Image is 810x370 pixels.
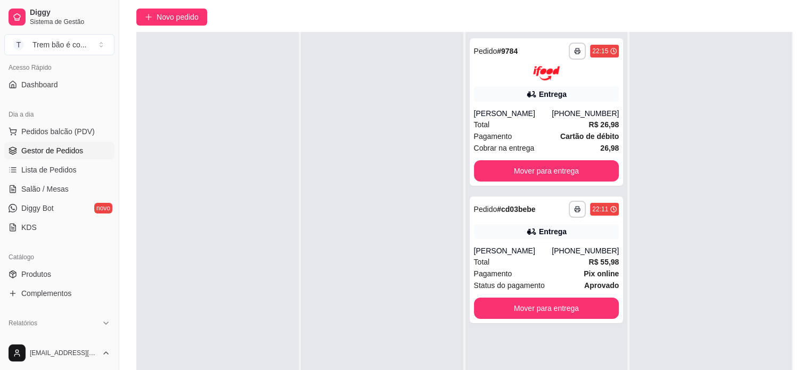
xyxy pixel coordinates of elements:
[533,66,560,80] img: ifood
[584,269,619,278] strong: Pix online
[4,106,114,123] div: Dia a dia
[4,161,114,178] a: Lista de Pedidos
[4,59,114,76] div: Acesso Rápido
[552,245,619,256] div: [PHONE_NUMBER]
[588,258,619,266] strong: R$ 55,98
[21,269,51,279] span: Produtos
[474,279,545,291] span: Status do pagamento
[474,256,490,268] span: Total
[4,332,114,349] a: Relatórios de vendas
[4,180,114,198] a: Salão / Mesas
[21,145,83,156] span: Gestor de Pedidos
[9,319,37,327] span: Relatórios
[474,108,552,119] div: [PERSON_NAME]
[21,335,92,346] span: Relatórios de vendas
[21,288,71,299] span: Complementos
[4,4,114,30] a: DiggySistema de Gestão
[145,13,152,21] span: plus
[32,39,86,50] div: Trem bão é co ...
[136,9,207,26] button: Novo pedido
[13,39,24,50] span: T
[600,144,619,152] strong: 26,98
[584,281,619,290] strong: aprovado
[474,47,497,55] span: Pedido
[4,200,114,217] a: Diggy Botnovo
[474,142,535,154] span: Cobrar na entrega
[4,340,114,366] button: [EMAIL_ADDRESS][DOMAIN_NAME]
[474,130,512,142] span: Pagamento
[592,205,608,213] div: 22:11
[497,205,535,213] strong: # cd03bebe
[592,47,608,55] div: 22:15
[474,160,619,182] button: Mover para entrega
[4,34,114,55] button: Select a team
[474,205,497,213] span: Pedido
[4,123,114,140] button: Pedidos balcão (PDV)
[4,219,114,236] a: KDS
[30,18,110,26] span: Sistema de Gestão
[21,203,54,213] span: Diggy Bot
[30,349,97,357] span: [EMAIL_ADDRESS][DOMAIN_NAME]
[4,76,114,93] a: Dashboard
[474,298,619,319] button: Mover para entrega
[539,226,567,237] div: Entrega
[497,47,518,55] strong: # 9784
[588,120,619,129] strong: R$ 26,98
[474,119,490,130] span: Total
[4,266,114,283] a: Produtos
[21,165,77,175] span: Lista de Pedidos
[474,245,552,256] div: [PERSON_NAME]
[4,285,114,302] a: Complementos
[21,184,69,194] span: Salão / Mesas
[552,108,619,119] div: [PHONE_NUMBER]
[539,89,567,100] div: Entrega
[21,79,58,90] span: Dashboard
[474,268,512,279] span: Pagamento
[560,132,619,141] strong: Cartão de débito
[4,249,114,266] div: Catálogo
[4,142,114,159] a: Gestor de Pedidos
[157,11,199,23] span: Novo pedido
[21,126,95,137] span: Pedidos balcão (PDV)
[30,8,110,18] span: Diggy
[21,222,37,233] span: KDS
